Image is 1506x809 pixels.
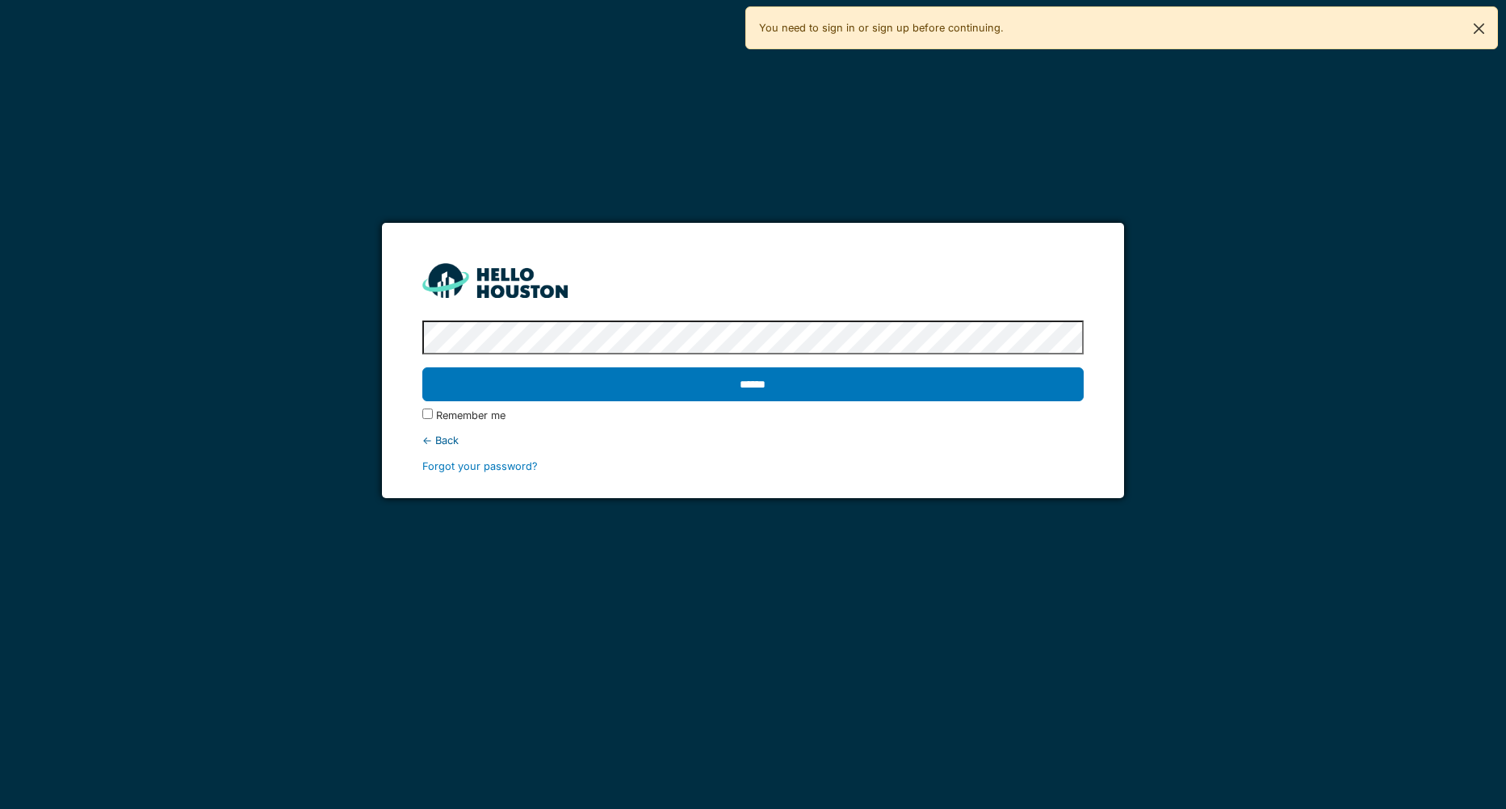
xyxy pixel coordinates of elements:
[422,263,568,298] img: HH_line-BYnF2_Hg.png
[745,6,1499,49] div: You need to sign in or sign up before continuing.
[436,408,505,423] label: Remember me
[422,460,538,472] a: Forgot your password?
[422,433,1084,448] div: ← Back
[1461,7,1497,50] button: Close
